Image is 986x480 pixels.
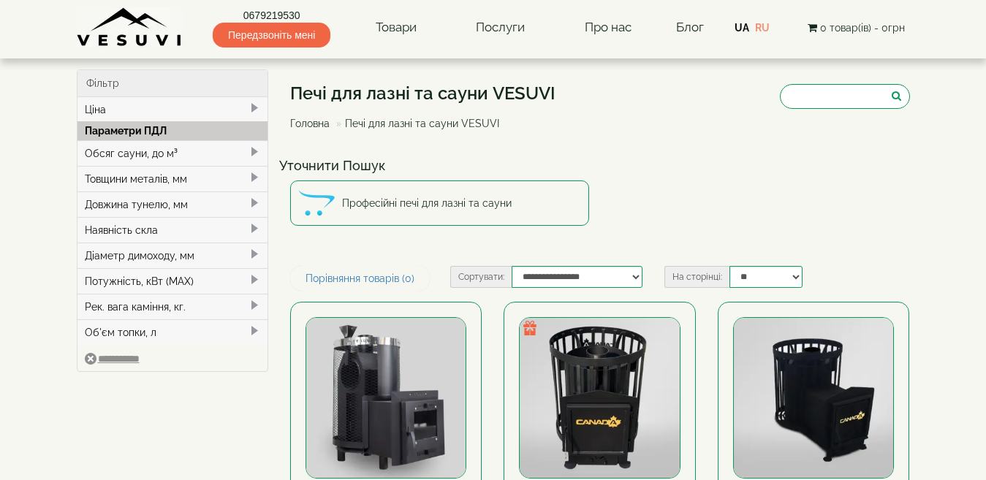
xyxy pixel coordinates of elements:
[333,116,499,131] li: Печі для лазні та сауни VESUVI
[77,166,268,191] div: Товщини металів, мм
[77,7,183,47] img: Завод VESUVI
[820,22,905,34] span: 0 товар(ів) - 0грн
[77,121,268,140] div: Параметри ПДЛ
[664,266,729,288] label: На сторінці:
[734,318,893,477] img: Піч для лазні Бочка 15 м³ з виносом 240 мм, дверцята 315*315
[213,23,330,47] span: Передзвоніть мені
[676,20,704,34] a: Блог
[77,217,268,243] div: Наявність скла
[290,118,330,129] a: Головна
[77,319,268,345] div: Об'єм топки, л
[520,318,679,477] img: Піч для лазні Бочка 15 м³ без виносу, дверцята 315*315
[279,159,921,173] h4: Уточнити Пошук
[803,20,909,36] button: 0 товар(ів) - 0грн
[290,84,555,103] h1: Печі для лазні та сауни VESUVI
[77,140,268,166] div: Обсяг сауни, до м³
[361,11,431,45] a: Товари
[523,321,537,335] img: gift
[755,22,770,34] a: RU
[570,11,646,45] a: Про нас
[461,11,539,45] a: Послуги
[290,266,430,291] a: Порівняння товарів (0)
[77,243,268,268] div: Діаметр димоходу, мм
[735,22,749,34] a: UA
[306,318,466,477] img: Піч для лазні Venera 20-25 м³ з виносом 230 мм, дверцята зі склом
[77,97,268,122] div: Ціна
[77,268,268,294] div: Потужність, кВт (MAX)
[213,8,330,23] a: 0679219530
[290,180,589,226] a: Професійні печі для лазні та сауни Професійні печі для лазні та сауни
[298,185,335,221] img: Професійні печі для лазні та сауни
[77,70,268,97] div: Фільтр
[77,294,268,319] div: Рек. вага каміння, кг.
[450,266,512,288] label: Сортувати:
[77,191,268,217] div: Довжина тунелю, мм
